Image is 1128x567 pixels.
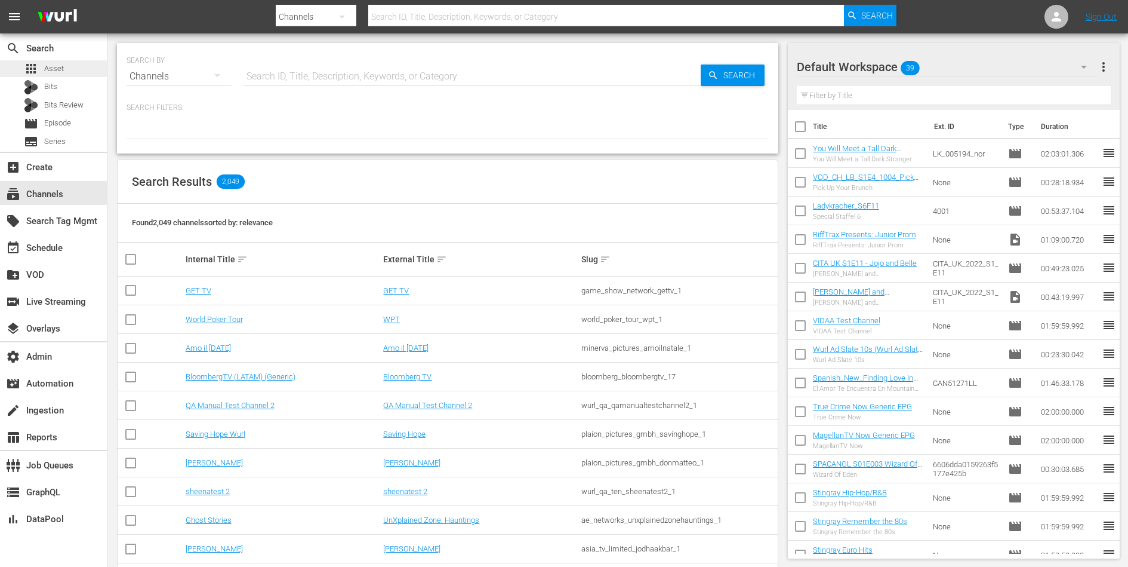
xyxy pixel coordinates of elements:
[1086,12,1117,22] a: Sign Out
[813,499,887,507] div: Stingray Hip-Hop/R&B
[383,372,432,381] a: Bloomberg TV
[813,155,923,163] div: You Will Meet a Tall Dark Stranger
[1102,289,1116,304] span: reorder
[928,254,1003,283] td: CITA_UK_2022_S1_E11
[1036,512,1102,541] td: 01:59:59.992
[1102,347,1116,361] span: reorder
[24,134,38,149] span: Series
[928,168,1003,197] td: None
[1102,260,1116,275] span: reorder
[813,528,907,536] div: Stingray Remember the 80s
[383,458,440,467] a: [PERSON_NAME]
[797,50,1098,84] div: Default Workspace
[186,516,232,525] a: Ghost Stories
[1008,433,1022,448] span: Episode
[1008,491,1022,505] span: Episode
[581,430,776,439] div: plaion_pictures_gmbh_savinghope_1
[600,254,611,265] span: sort
[1008,261,1022,275] span: Episode
[383,487,427,496] a: sheenatest 2
[1008,347,1022,361] span: Episode
[1102,146,1116,160] span: reorder
[383,344,429,353] a: Amo il [DATE]
[1008,204,1022,218] span: Episode
[1102,174,1116,189] span: reorder
[1036,254,1102,283] td: 00:49:23.025
[813,287,889,305] a: [PERSON_NAME] and [PERSON_NAME]
[1034,110,1105,143] th: Duration
[6,321,20,336] span: Overlays
[186,458,243,467] a: [PERSON_NAME]
[6,403,20,418] span: Ingestion
[1036,139,1102,168] td: 02:03:01.306
[928,512,1003,541] td: None
[6,241,20,255] span: Schedule
[127,103,769,113] p: Search Filters:
[813,299,923,307] div: [PERSON_NAME] and [PERSON_NAME]
[44,63,64,75] span: Asset
[186,430,245,439] a: Saving Hope Wurl
[1001,110,1034,143] th: Type
[24,80,38,94] div: Bits
[861,5,893,26] span: Search
[928,455,1003,483] td: 6606dda0159263f5177e425b
[1102,203,1116,217] span: reorder
[186,372,295,381] a: BloombergTV (LATAM) (Generic)
[6,430,20,445] span: Reports
[383,401,472,410] a: QA Manual Test Channel 2
[1096,53,1111,81] button: more_vert
[1008,376,1022,390] span: Episode
[383,252,578,266] div: External Title
[44,136,66,148] span: Series
[1008,548,1022,562] span: Episode
[24,98,38,112] div: Bits Review
[44,99,84,111] span: Bits Review
[1102,232,1116,246] span: reorder
[813,413,912,421] div: True Crime Now
[1036,426,1102,455] td: 02:00:00.000
[844,5,896,26] button: Search
[237,254,248,265] span: sort
[186,401,275,410] a: QA Manual Test Channel 2
[1102,318,1116,332] span: reorder
[186,544,243,553] a: [PERSON_NAME]
[1008,519,1022,534] span: Episode
[928,311,1003,340] td: None
[1008,146,1022,161] span: Episode
[44,81,57,93] span: Bits
[1008,290,1022,304] span: Video
[383,286,409,295] a: GET TV
[581,315,776,324] div: world_poker_tour_wpt_1
[813,356,923,364] div: Wurl Ad Slate 10s
[813,230,916,239] a: RiffTrax Presents: Junior Prom
[813,545,873,554] a: Stingray Euro Hits
[813,259,917,268] a: CITA UK S1E11 - Jojo and Belle
[1036,340,1102,369] td: 00:23:30.042
[383,516,479,525] a: UnXplained Zone: Hauntings
[701,65,765,86] button: Search
[1036,168,1102,197] td: 00:28:18.934
[383,315,400,324] a: WPT
[1008,318,1022,333] span: Episode
[581,544,776,553] div: asia_tv_limited_jodhaakbar_1
[6,187,20,201] span: Channels
[1008,404,1022,419] span: Episode
[927,110,1001,143] th: Ext. ID
[813,316,880,325] a: VIDAA Test Channel
[6,41,20,56] span: Search
[383,544,440,553] a: [PERSON_NAME]
[813,517,907,526] a: Stingray Remember the 80s
[186,315,243,324] a: World Poker Tour
[1008,462,1022,476] span: Episode
[6,295,20,309] span: Live Streaming
[44,117,71,129] span: Episode
[1096,60,1111,74] span: more_vert
[813,327,880,335] div: VIDAA Test Channel
[928,369,1003,397] td: CAN51271LL
[1036,483,1102,512] td: 01:59:59.992
[581,344,776,353] div: minerva_pictures_amoilnatale_1
[581,516,776,525] div: ae_networks_unxplainedzonehauntings_1
[813,385,923,393] div: El Amor Te Encuentra En Mountain View
[29,3,86,31] img: ans4CAIJ8jUAAAAAAAAAAAAAAAAAAAAAAAAgQb4GAAAAAAAAAAAAAAAAAAAAAAAAJMjXAAAAAAAAAAAAAAAAAAAAAAAAgAT5G...
[581,372,776,381] div: bloomberg_bloombergtv_17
